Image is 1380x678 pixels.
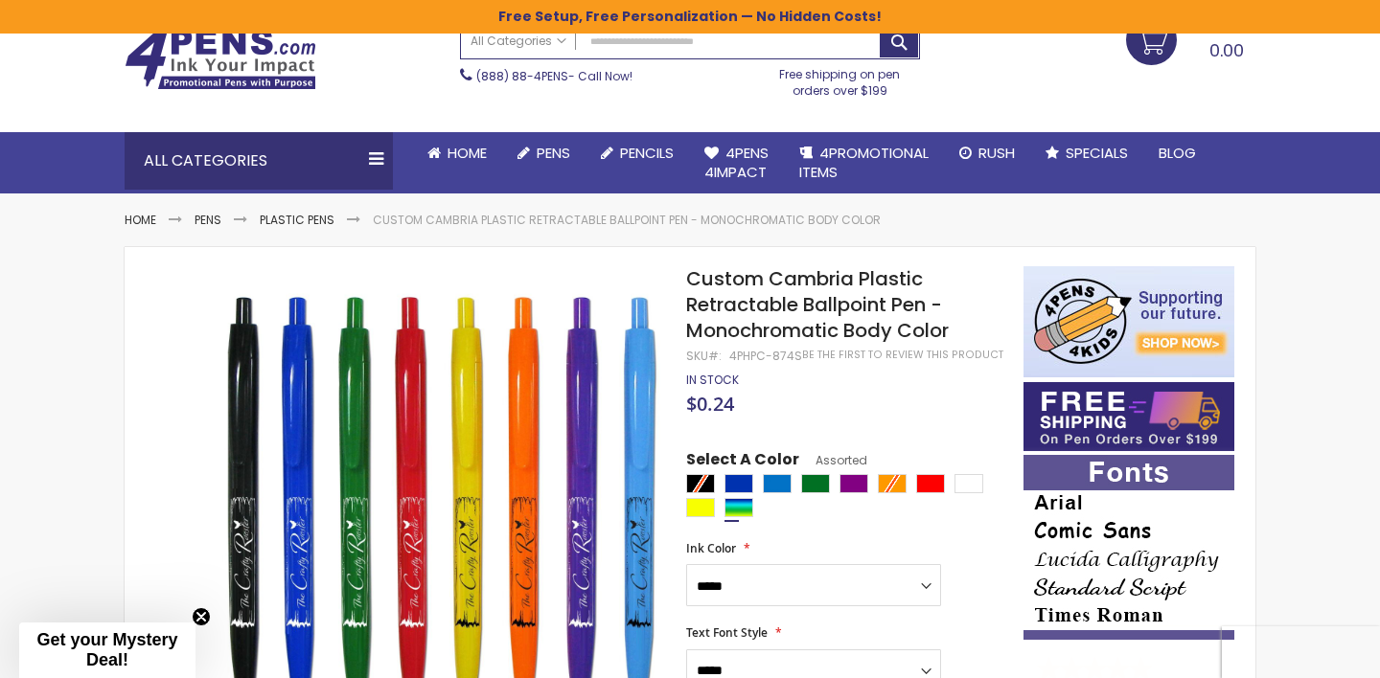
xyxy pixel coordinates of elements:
[373,213,881,228] li: Custom Cambria Plastic Retractable Ballpoint Pen - Monochromatic Body Color
[125,212,156,228] a: Home
[784,132,944,194] a: 4PROMOTIONALITEMS
[686,348,722,364] strong: SKU
[586,132,689,174] a: Pencils
[729,349,802,364] div: 4PHPC-874S
[802,348,1003,362] a: Be the first to review this product
[476,68,568,84] a: (888) 88-4PENS
[978,143,1015,163] span: Rush
[1159,143,1196,163] span: Blog
[1222,626,1380,678] iframe: Google Customer Reviews
[916,474,945,493] div: Red
[1143,132,1211,174] a: Blog
[620,143,674,163] span: Pencils
[686,373,739,388] div: Availability
[195,212,221,228] a: Pens
[1023,382,1234,451] img: Free shipping on orders over $199
[763,474,792,493] div: Blue Light
[686,498,715,517] div: Yellow
[1023,455,1234,640] img: font-personalization-examples
[689,132,784,194] a: 4Pens4impact
[537,143,570,163] span: Pens
[799,452,867,468] span: Assorted
[1209,38,1244,62] span: 0.00
[686,449,799,475] span: Select A Color
[502,132,586,174] a: Pens
[448,143,487,163] span: Home
[461,25,576,56] a: All Categories
[686,540,736,556] span: Ink Color
[760,59,921,98] div: Free shipping on pen orders over $199
[260,212,334,228] a: Plastic Pens
[19,622,195,678] div: Get your Mystery Deal!Close teaser
[799,143,929,182] span: 4PROMOTIONAL ITEMS
[801,474,830,493] div: Green
[192,607,211,626] button: Close teaser
[1066,143,1128,163] span: Specials
[704,143,769,182] span: 4Pens 4impact
[1023,266,1234,377] img: 4pens 4 kids
[686,372,739,388] span: In stock
[839,474,868,493] div: Purple
[954,474,983,493] div: White
[724,474,753,493] div: Blue
[1126,14,1255,62] a: 0.00 0
[476,68,632,84] span: - Call Now!
[724,498,753,517] div: Assorted
[686,391,734,417] span: $0.24
[686,624,768,641] span: Text Font Style
[1030,132,1143,174] a: Specials
[686,265,949,344] span: Custom Cambria Plastic Retractable Ballpoint Pen - Monochromatic Body Color
[471,34,566,49] span: All Categories
[944,132,1030,174] a: Rush
[36,630,177,669] span: Get your Mystery Deal!
[412,132,502,174] a: Home
[125,132,393,190] div: All Categories
[125,29,316,90] img: 4Pens Custom Pens and Promotional Products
